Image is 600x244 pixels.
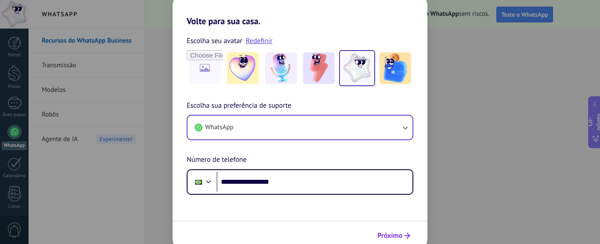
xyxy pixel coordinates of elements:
[188,116,412,139] button: WhatsApp
[341,52,373,84] img: -4.jpeg
[187,15,260,27] font: Volte para sua casa.
[377,231,402,240] font: Próximo
[380,52,411,84] img: -5.jpeg
[190,173,207,191] div: Brasil: + 55
[205,123,233,131] font: WhatsApp
[187,36,242,45] font: Escolha seu avatar
[303,52,335,84] img: -3.jpeg
[187,101,291,110] font: Escolha sua preferência de suporte
[246,36,273,45] a: Redefinir
[227,52,259,84] img: -1.jpeg
[187,155,246,164] font: Número de telefone
[265,52,297,84] img: -2.jpeg
[373,228,414,243] button: Próximo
